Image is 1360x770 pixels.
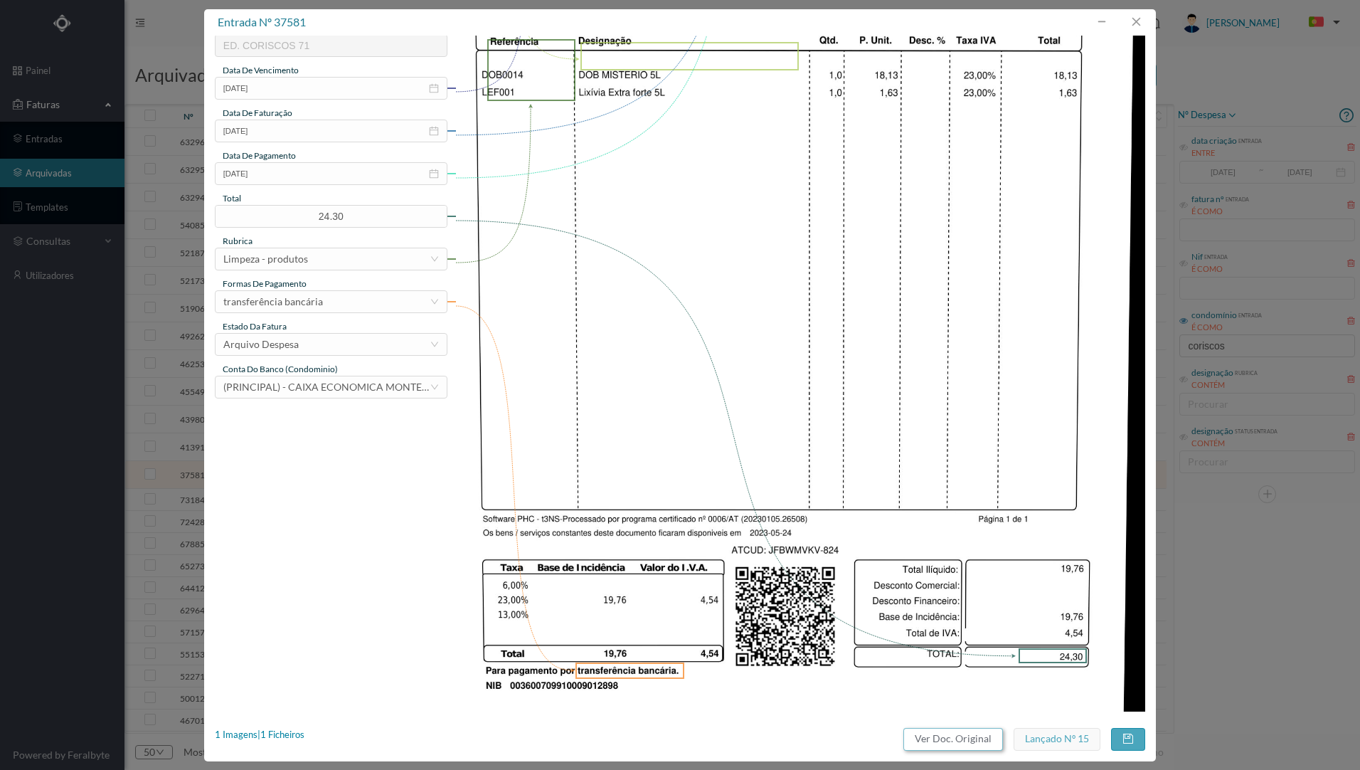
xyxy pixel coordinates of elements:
span: Formas de Pagamento [223,278,307,289]
span: conta do banco (condominio) [223,364,338,374]
span: data de faturação [223,107,292,118]
div: 1 Imagens | 1 Ficheiros [215,728,304,742]
i: icon: calendar [429,83,439,93]
button: Lançado nº 15 [1014,728,1100,751]
i: icon: down [430,255,439,263]
div: transferência bancária [223,291,323,312]
span: data de vencimento [223,65,299,75]
span: total [223,193,241,204]
span: estado da fatura [223,321,287,332]
div: Arquivo Despesa [223,334,299,355]
button: PT [1297,11,1346,34]
i: icon: down [430,340,439,349]
span: data de pagamento [223,150,296,161]
span: (PRINCIPAL) - CAIXA ECONOMICA MONTEPIO GERAL ([FINANCIAL_ID]) [223,381,554,393]
div: Limpeza - produtos [223,248,308,270]
span: entrada nº 37581 [218,15,306,28]
i: icon: calendar [429,126,439,136]
i: icon: calendar [429,169,439,179]
span: rubrica [223,236,253,246]
button: Ver Doc. Original [903,728,1003,751]
i: icon: down [430,383,439,391]
i: icon: down [430,297,439,306]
